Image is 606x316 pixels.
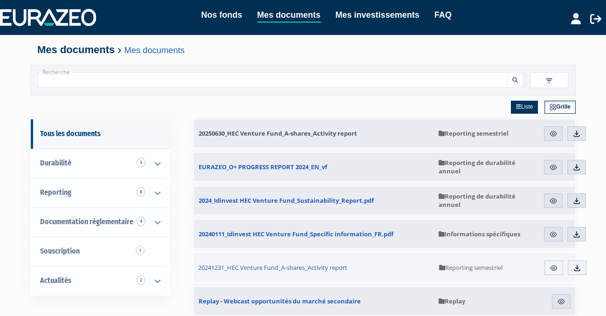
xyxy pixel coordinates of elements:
span: 2 [137,275,145,285]
span: 20241231_HEC Venture Fund_A-shares_Activity report [198,263,347,272]
a: Grille [544,101,576,114]
a: Mes documents [257,8,321,23]
span: Actualités [40,276,71,285]
a: EURAZEO_O+ PROGRESS REPORT 2024_EN_vf [194,153,434,181]
a: Mes investissements [336,8,420,21]
span: 8 [137,187,145,197]
span: Reporting de durabilité annuel [439,158,532,175]
a: Replay - Webcast opportunités du marché secondaire [194,287,434,315]
img: download.svg [572,197,581,205]
span: Reporting de durabilité annuel [439,192,532,209]
a: Documentation règlementaire 4 [31,207,170,237]
img: download.svg [572,130,581,138]
a: 2024_Idinvest HEC Venture Fund_Sustainability_Report.pdf [194,186,434,214]
a: Reporting 8 [31,178,170,207]
img: eye.svg [557,297,565,306]
img: eye.svg [549,230,558,239]
span: 20250630_HEC Venture Fund_A-shares_Activity report [199,129,357,137]
span: Informations spécifiques [439,230,520,238]
span: Replay [439,297,465,305]
input: Recherche [38,72,508,88]
span: Documentation règlementaire [40,217,133,226]
a: FAQ [434,8,452,21]
span: Reporting [40,188,71,197]
a: 20250630_HEC Venture Fund_A-shares_Activity report [194,119,434,147]
span: Souscription [40,247,80,255]
a: 20241231_HEC Venture Fund_A-shares_Activity report [193,253,434,282]
img: eye.svg [549,197,558,205]
h4: Mes documents [37,44,569,55]
a: Souscription1 [31,237,170,266]
img: download.svg [572,163,581,172]
span: Reporting semestriel [439,263,503,272]
img: download.svg [572,230,581,239]
span: Durabilité [40,158,71,167]
img: filter.svg [545,76,553,85]
img: grid.svg [550,104,556,110]
span: 2024_Idinvest HEC Venture Fund_Sustainability_Report.pdf [199,196,374,205]
a: Liste [511,101,538,114]
img: eye.svg [550,264,558,272]
span: Replay - Webcast opportunités du marché secondaire [199,297,361,305]
a: Mes documents [124,45,185,55]
a: Actualités 2 [31,266,170,295]
span: Reporting semestriel [439,129,509,137]
span: 1 [136,246,145,255]
a: Tous les documents [31,119,170,149]
span: 3 [137,158,145,167]
img: download.svg [573,264,581,272]
span: 4 [137,217,145,226]
span: EURAZEO_O+ PROGRESS REPORT 2024_EN_vf [199,163,327,171]
a: Nos fonds [201,8,242,21]
a: 20240111_Idinvest HEC Venture Fund_Specific information_FR.pdf [194,220,434,248]
img: eye.svg [549,130,558,138]
span: 20240111_Idinvest HEC Venture Fund_Specific information_FR.pdf [199,230,393,238]
a: Durabilité 3 [31,149,170,178]
img: eye.svg [549,163,558,172]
